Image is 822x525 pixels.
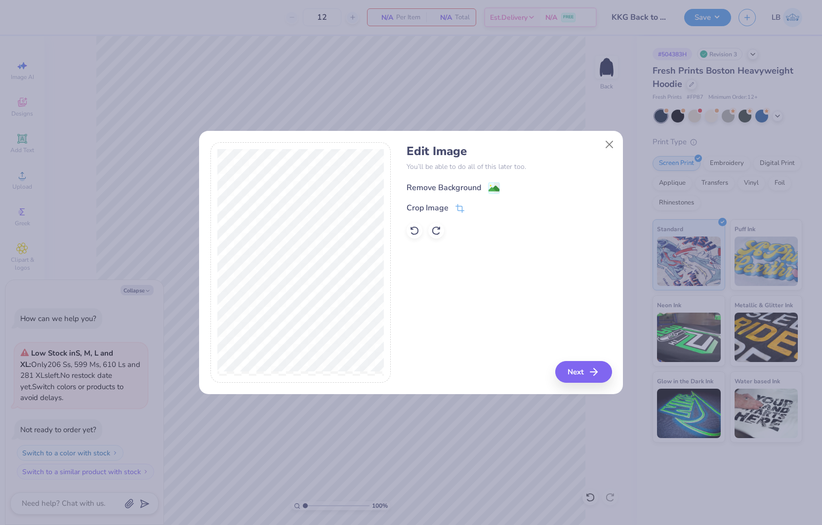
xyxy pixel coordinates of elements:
p: You’ll be able to do all of this later too. [407,162,612,172]
h4: Edit Image [407,144,612,159]
div: Remove Background [407,182,481,194]
button: Close [600,135,619,154]
button: Next [555,361,612,383]
div: Crop Image [407,202,449,214]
